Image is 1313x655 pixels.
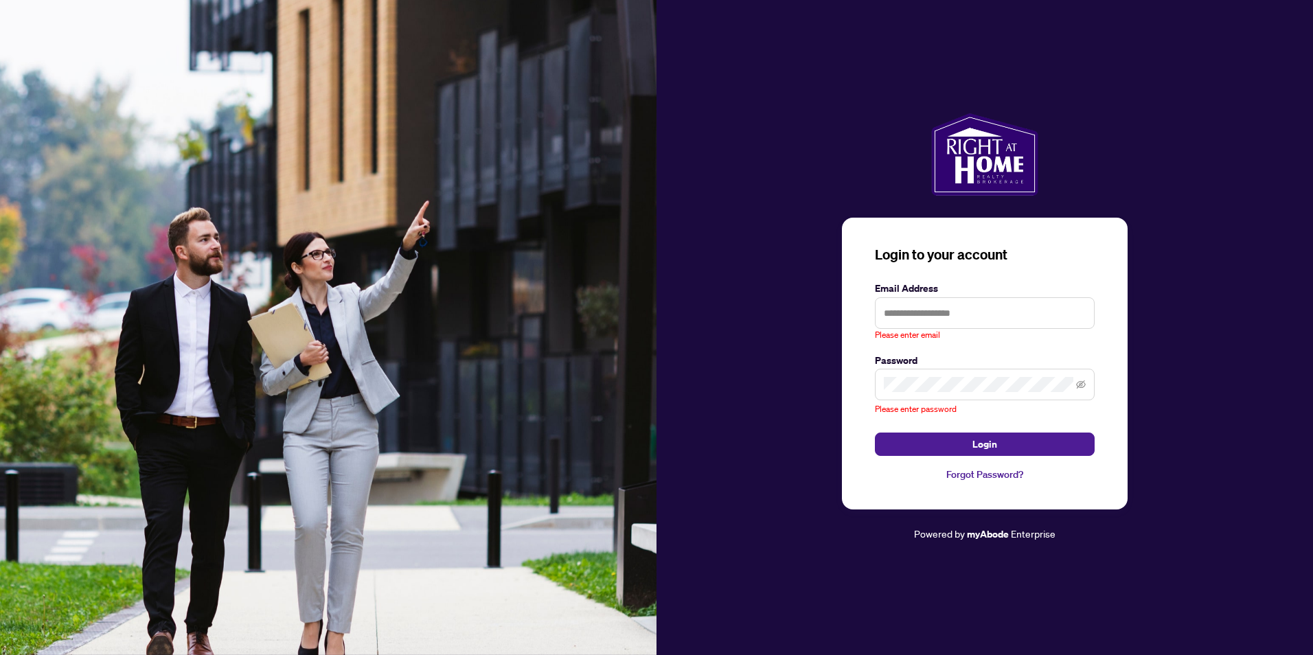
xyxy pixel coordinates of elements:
img: ma-logo [931,113,1038,196]
a: Forgot Password? [875,467,1095,482]
label: Password [875,353,1095,368]
h3: Login to your account [875,245,1095,264]
label: Email Address [875,281,1095,296]
a: myAbode [967,527,1009,542]
span: eye-invisible [1076,380,1086,389]
button: Login [875,433,1095,456]
span: Please enter password [875,404,957,414]
span: Please enter email [875,329,940,342]
span: Login [972,433,997,455]
span: Enterprise [1011,527,1055,540]
span: Powered by [914,527,965,540]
